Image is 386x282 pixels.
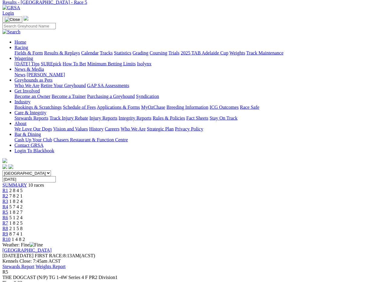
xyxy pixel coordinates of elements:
[35,253,63,258] span: FIRST RACE:
[2,188,8,193] span: R1
[53,137,128,142] a: Chasers Restaurant & Function Centre
[14,116,384,121] div: Care & Integrity
[27,72,65,77] a: [PERSON_NAME]
[35,253,95,258] span: 8:13AM(ACST)
[53,126,88,131] a: Vision and Values
[9,226,23,231] span: 2 1 5 8
[41,61,61,66] a: SUREpick
[2,11,14,16] a: Login
[240,105,259,110] a: Race Safe
[2,204,8,209] a: R4
[44,50,80,55] a: Results & Replays
[8,164,13,169] img: twitter.svg
[89,116,117,121] a: Injury Reports
[24,16,28,21] img: logo-grsa-white.png
[9,231,23,236] span: 8 7 4 1
[2,242,43,247] span: Weather: Fine
[14,78,52,83] a: Greyhounds as Pets
[14,67,44,72] a: News & Media
[2,253,18,258] span: [DATE]
[2,226,8,231] a: R8
[14,72,384,78] div: News & Media
[153,116,185,121] a: Rules & Policies
[14,72,25,77] a: News
[9,204,23,209] span: 5 7 4 2
[14,94,384,99] div: Get Involved
[9,220,23,226] span: 1 8 2 5
[2,5,20,11] img: GRSA
[14,94,50,99] a: Become an Owner
[9,193,23,198] span: 7 8 2 1
[2,220,8,226] a: R7
[210,116,237,121] a: Stay On Track
[2,264,34,269] a: Stewards Report
[137,61,151,66] a: Isolynx
[100,50,113,55] a: Tracks
[9,188,23,193] span: 2 8 4 5
[28,182,44,188] span: 10 races
[2,193,8,198] a: R2
[147,126,174,131] a: Strategic Plan
[14,143,43,148] a: Contact GRSA
[14,56,33,61] a: Wagering
[2,210,8,215] a: R5
[14,61,40,66] a: [DATE] Tips
[229,50,245,55] a: Weights
[87,83,129,88] a: GAP SA Assessments
[14,83,384,88] div: Greyhounds as Pets
[105,126,119,131] a: Careers
[2,275,384,280] div: THE DOGCAST (N/P) TG 1-4W Series 4 F PR2 Division1
[14,61,384,67] div: Wagering
[114,50,131,55] a: Statistics
[2,253,33,258] span: [DATE]
[2,199,8,204] a: R3
[12,237,25,242] span: 1 4 8 2
[14,121,27,126] a: About
[14,50,384,56] div: Racing
[5,17,20,22] img: Close
[14,50,43,55] a: Fields & Form
[63,105,96,110] a: Schedule of Fees
[136,94,159,99] a: Syndication
[30,242,43,248] img: Fine
[133,50,148,55] a: Grading
[9,199,23,204] span: 1 8 2 4
[87,61,136,66] a: Minimum Betting Limits
[14,148,54,153] a: Login To Blackbook
[14,132,41,137] a: Bar & Dining
[2,237,11,242] a: R10
[41,83,86,88] a: Retire Your Greyhound
[166,105,208,110] a: Breeding Information
[9,210,23,215] span: 1 8 2 7
[14,83,40,88] a: Who We Are
[14,126,52,131] a: We Love Our Dogs
[175,126,203,131] a: Privacy Policy
[14,88,40,93] a: Get Involved
[2,29,21,35] img: Search
[168,50,179,55] a: Trials
[141,105,165,110] a: MyOzChase
[14,110,46,115] a: Care & Integrity
[2,215,8,220] span: R6
[14,99,30,104] a: Industry
[2,231,8,236] a: R9
[52,94,86,99] a: Become a Trainer
[14,105,62,110] a: Bookings & Scratchings
[9,215,23,220] span: 5 1 2 4
[210,105,239,110] a: ICG Outcomes
[14,137,52,142] a: Cash Up Your Club
[2,182,27,188] a: SUMMARY
[181,50,228,55] a: 2025 TAB Adelaide Cup
[2,258,384,264] div: Kennels Close: 7:45am ACST
[97,105,140,110] a: Applications & Forms
[246,50,283,55] a: Track Maintenance
[89,126,103,131] a: History
[81,50,99,55] a: Calendar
